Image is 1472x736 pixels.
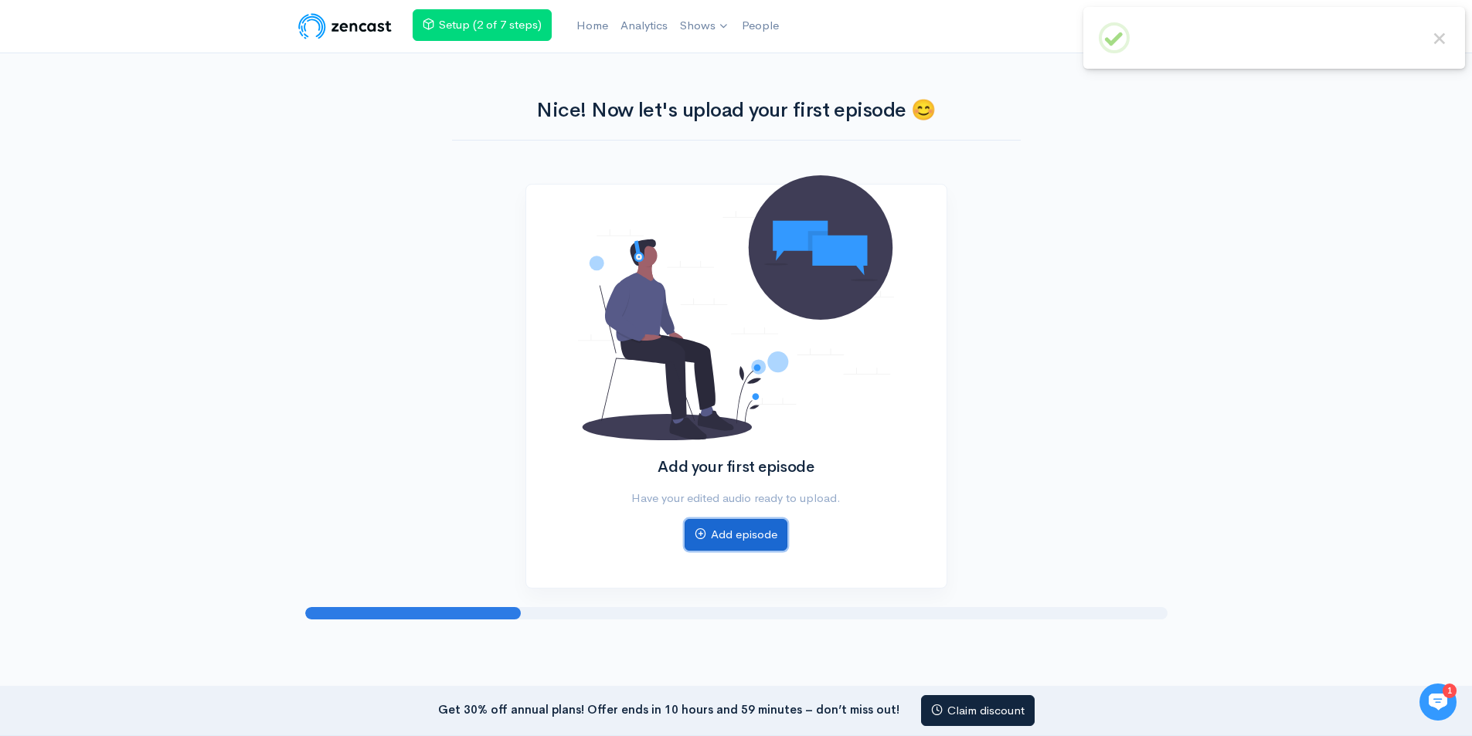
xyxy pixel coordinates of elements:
a: Shows [674,9,736,43]
p: Have your edited audio ready to upload. [578,490,894,507]
h1: Hi 👋 [23,75,286,100]
h2: Add your first episode [578,459,894,476]
button: Close this dialog [1430,29,1450,49]
a: Setup (2 of 7 steps) [413,9,552,41]
h1: Nice! Now let's upload your first episode 😊 [452,100,1021,122]
a: Add episode [685,519,787,551]
a: People [736,9,785,42]
a: Help [1077,10,1132,43]
button: New conversation [24,205,285,236]
iframe: gist-messenger-bubble-iframe [1419,683,1457,721]
img: No podcasts added [578,175,894,439]
a: Analytics [614,9,674,42]
span: New conversation [100,214,185,226]
h2: Just let us know if you need anything and we'll be happy to help! 🙂 [23,103,286,177]
a: Home [570,9,614,42]
strong: Get 30% off annual plans! Offer ends in 10 hours and 59 minutes – don’t miss out! [438,701,899,716]
p: Find an answer quickly [21,265,288,283]
input: Search articles [45,290,276,321]
img: ZenCast Logo [296,11,394,42]
a: Claim discount [921,695,1035,727]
